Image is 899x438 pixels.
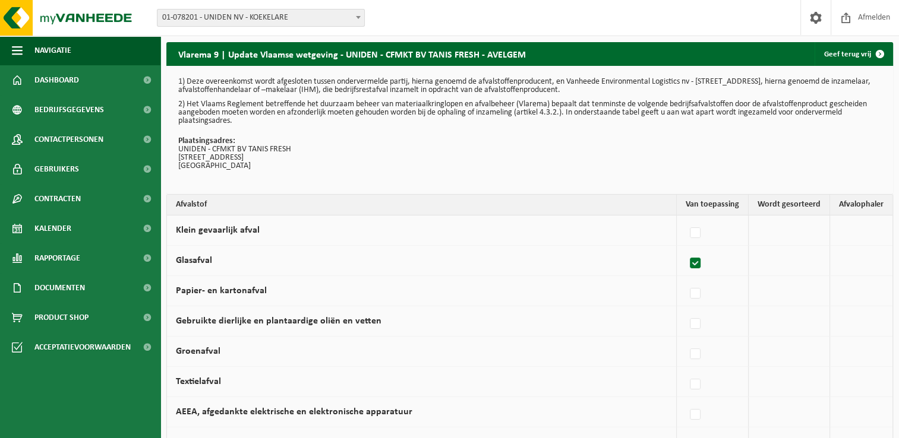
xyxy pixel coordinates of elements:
[178,137,235,145] strong: Plaatsingsadres:
[815,42,892,66] a: Geef terug vrij
[34,184,81,214] span: Contracten
[167,195,677,215] th: Afvalstof
[178,78,881,94] p: 1) Deze overeenkomst wordt afgesloten tussen ondervermelde partij, hierna genoemd de afvalstoffen...
[176,407,412,417] label: AEEA, afgedankte elektrische en elektronische apparatuur
[176,226,260,235] label: Klein gevaarlijk afval
[34,243,80,273] span: Rapportage
[34,154,79,184] span: Gebruikers
[176,316,381,326] label: Gebruikte dierlijke en plantaardige oliën en vetten
[157,9,364,26] span: 01-078201 - UNIDEN NV - KOEKELARE
[34,303,89,332] span: Product Shop
[34,214,71,243] span: Kalender
[178,137,881,170] p: UNIDEN - CFMKT BV TANIS FRESH [STREET_ADDRESS] [GEOGRAPHIC_DATA]
[157,9,365,27] span: 01-078201 - UNIDEN NV - KOEKELARE
[178,100,881,125] p: 2) Het Vlaams Reglement betreffende het duurzaam beheer van materiaalkringlopen en afvalbeheer (V...
[34,65,79,95] span: Dashboard
[749,195,830,215] th: Wordt gesorteerd
[166,42,538,65] h2: Vlarema 9 | Update Vlaamse wetgeving - UNIDEN - CFMKT BV TANIS FRESH - AVELGEM
[34,95,104,125] span: Bedrijfsgegevens
[176,347,220,356] label: Groenafval
[176,377,221,386] label: Textielafval
[677,195,749,215] th: Van toepassing
[830,195,892,215] th: Afvalophaler
[34,332,131,362] span: Acceptatievoorwaarden
[34,273,85,303] span: Documenten
[176,256,212,265] label: Glasafval
[34,36,71,65] span: Navigatie
[176,286,267,296] label: Papier- en kartonafval
[34,125,103,154] span: Contactpersonen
